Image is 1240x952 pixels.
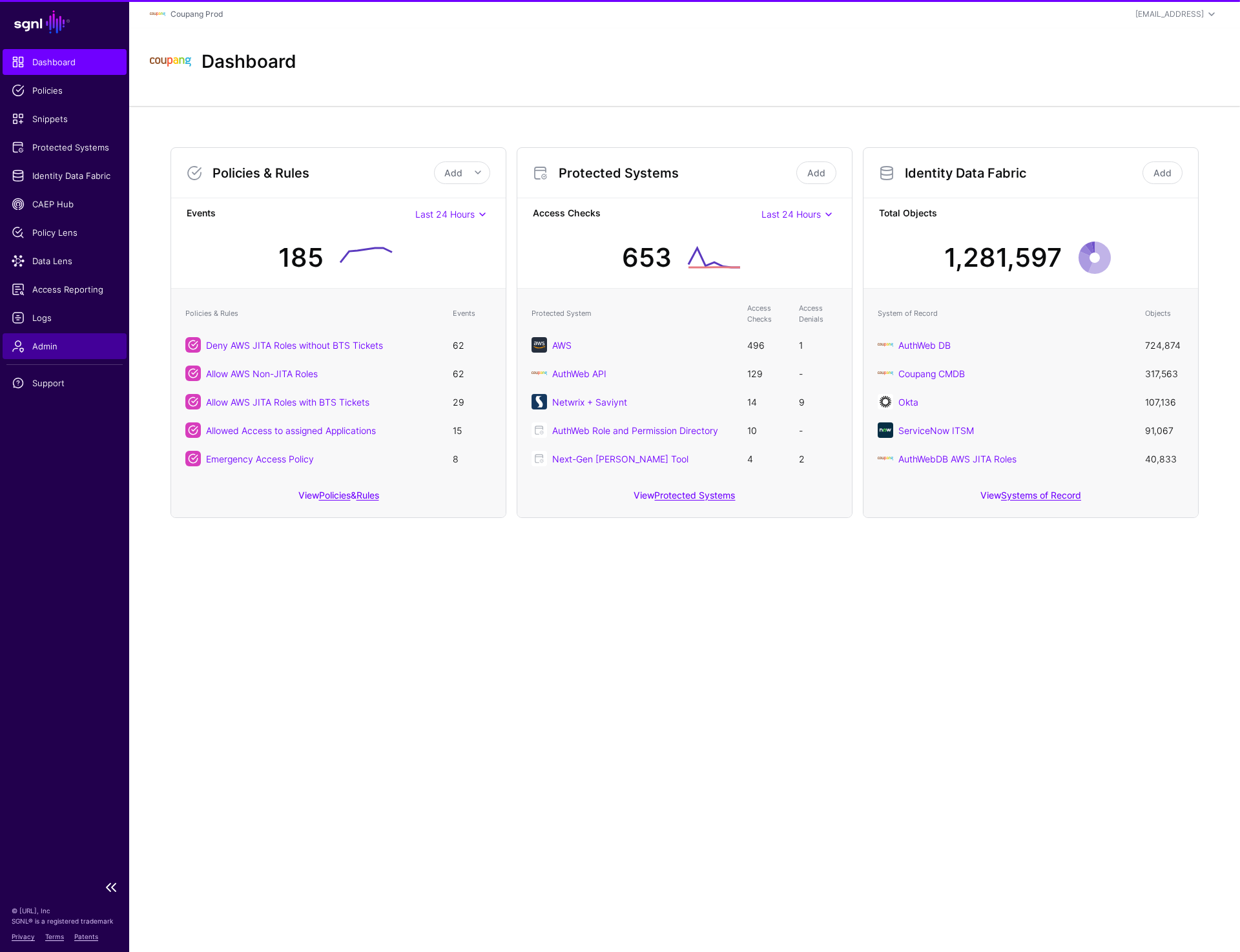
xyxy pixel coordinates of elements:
a: Next-Gen [PERSON_NAME] Tool [552,453,688,464]
a: Protected Systems [3,134,127,160]
td: 8 [446,444,498,473]
span: Logs [12,311,118,324]
span: Policy Lens [12,226,118,239]
img: svg+xml;base64,PHN2ZyB3aWR0aD0iNjQiIGhlaWdodD0iNjQiIHZpZXdCb3g9IjAgMCA2NCA2NCIgZmlsbD0ibm9uZSIgeG... [532,337,547,353]
td: 62 [446,331,498,359]
span: Data Lens [12,254,118,267]
a: SGNL [8,8,121,36]
img: svg+xml;base64,PHN2ZyBpZD0iTG9nbyIgeG1sbnM9Imh0dHA6Ly93d3cudzMub3JnLzIwMDAvc3ZnIiB3aWR0aD0iMTIxLj... [878,366,893,381]
td: 496 [741,331,792,359]
a: Coupang CMDB [898,368,965,379]
a: Allowed Access to assigned Applications [206,425,376,436]
td: 107,136 [1139,388,1190,416]
img: svg+xml;base64,PHN2ZyBpZD0iTG9nbyIgeG1sbnM9Imh0dHA6Ly93d3cudzMub3JnLzIwMDAvc3ZnIiB3aWR0aD0iMTIxLj... [532,366,547,381]
a: Policies [319,490,351,501]
th: Events [446,296,498,331]
a: Allow AWS JITA Roles with BTS Tickets [206,397,369,408]
th: Policies & Rules [179,296,446,331]
div: 185 [278,238,324,277]
td: 14 [741,388,792,416]
div: 653 [622,238,672,277]
a: Logs [3,305,127,331]
strong: Events [187,206,415,222]
td: - [792,416,844,444]
div: 1,281,597 [944,238,1062,277]
a: AuthWeb API [552,368,606,379]
td: 29 [446,388,498,416]
td: 2 [792,444,844,473]
td: 1 [792,331,844,359]
span: Snippets [12,112,118,125]
div: [EMAIL_ADDRESS] [1135,8,1204,20]
td: 10 [741,416,792,444]
td: 317,563 [1139,359,1190,388]
a: AuthWebDB AWS JITA Roles [898,453,1017,464]
span: Add [444,167,462,178]
span: Policies [12,84,118,97]
a: ServiceNow ITSM [898,425,974,436]
a: Add [1142,161,1183,184]
th: System of Record [871,296,1139,331]
a: Snippets [3,106,127,132]
span: Identity Data Fabric [12,169,118,182]
div: View & [171,481,506,517]
h3: Protected Systems [559,165,794,181]
td: 91,067 [1139,416,1190,444]
strong: Access Checks [533,206,761,222]
td: 9 [792,388,844,416]
a: Terms [45,933,64,940]
a: Patents [74,933,98,940]
a: AuthWeb DB [898,340,951,351]
h3: Identity Data Fabric [905,165,1140,181]
a: Emergency Access Policy [206,453,314,464]
a: Access Reporting [3,276,127,302]
a: Netwrix + Saviynt [552,397,627,408]
img: svg+xml;base64,PHN2ZyB3aWR0aD0iNjQiIGhlaWdodD0iNjQiIHZpZXdCb3g9IjAgMCA2NCA2NCIgZmlsbD0ibm9uZSIgeG... [878,394,893,409]
a: Coupang Prod [170,9,223,19]
a: AuthWeb Role and Permission Directory [552,425,718,436]
p: SGNL® is a registered trademark [12,916,118,926]
a: Dashboard [3,49,127,75]
th: Objects [1139,296,1190,331]
td: 4 [741,444,792,473]
span: Last 24 Hours [415,209,475,220]
img: svg+xml;base64,PHN2ZyB3aWR0aD0iNjQiIGhlaWdodD0iNjQiIHZpZXdCb3g9IjAgMCA2NCA2NCIgZmlsbD0ibm9uZSIgeG... [878,422,893,438]
span: Protected Systems [12,141,118,154]
span: Dashboard [12,56,118,68]
div: View [863,481,1198,517]
h2: Dashboard [201,51,296,73]
span: Support [12,377,118,389]
img: svg+xml;base64,PHN2ZyBpZD0iTG9nbyIgeG1sbnM9Imh0dHA6Ly93d3cudzMub3JnLzIwMDAvc3ZnIiB3aWR0aD0iMTIxLj... [150,6,165,22]
span: CAEP Hub [12,198,118,211]
td: 724,874 [1139,331,1190,359]
a: Okta [898,397,918,408]
a: Identity Data Fabric [3,163,127,189]
a: Deny AWS JITA Roles without BTS Tickets [206,340,383,351]
div: View [517,481,852,517]
a: Policies [3,78,127,103]
th: Access Denials [792,296,844,331]
td: 15 [446,416,498,444]
img: svg+xml;base64,PHN2ZyBpZD0iTG9nbyIgeG1sbnM9Imh0dHA6Ly93d3cudzMub3JnLzIwMDAvc3ZnIiB3aWR0aD0iMTIxLj... [150,41,191,83]
td: 40,833 [1139,444,1190,473]
a: Systems of Record [1001,490,1081,501]
p: © [URL], Inc [12,905,118,916]
th: Access Checks [741,296,792,331]
td: 62 [446,359,498,388]
img: svg+xml;base64,PHN2ZyBpZD0iTG9nbyIgeG1sbnM9Imh0dHA6Ly93d3cudzMub3JnLzIwMDAvc3ZnIiB3aWR0aD0iMTIxLj... [878,451,893,466]
a: Policy Lens [3,220,127,245]
a: CAEP Hub [3,191,127,217]
img: svg+xml;base64,PD94bWwgdmVyc2lvbj0iMS4wIiBlbmNvZGluZz0idXRmLTgiPz4KPCEtLSBHZW5lcmF0b3I6IEFkb2JlIE... [532,394,547,409]
a: Add [796,161,836,184]
strong: Total Objects [879,206,1183,222]
a: Data Lens [3,248,127,274]
span: Access Reporting [12,283,118,296]
a: Protected Systems [654,490,735,501]
th: Protected System [525,296,741,331]
img: svg+xml;base64,PHN2ZyBpZD0iTG9nbyIgeG1sbnM9Imh0dHA6Ly93d3cudzMub3JnLzIwMDAvc3ZnIiB3aWR0aD0iMTIxLj... [878,337,893,353]
span: Last 24 Hours [761,209,821,220]
a: Rules [356,490,379,501]
a: AWS [552,340,572,351]
span: Admin [12,340,118,353]
a: Admin [3,333,127,359]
